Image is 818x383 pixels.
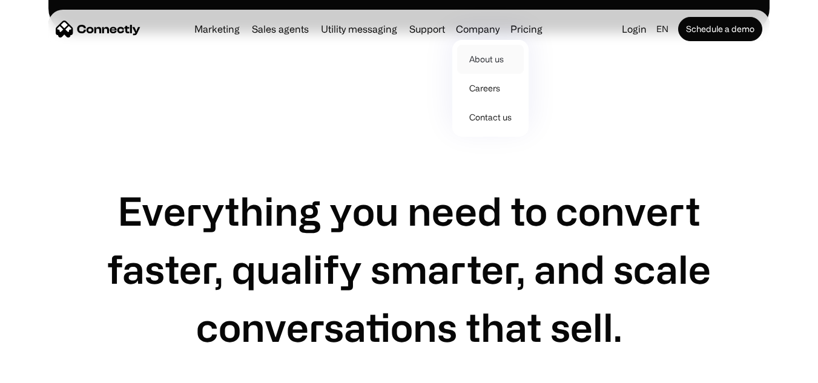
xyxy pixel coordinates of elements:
a: home [56,20,140,38]
div: en [656,21,668,38]
a: Login [617,21,651,38]
a: Pricing [506,24,547,34]
a: Sales agents [247,24,314,34]
aside: Language selected: English [12,361,73,379]
a: Utility messaging [316,24,402,34]
h1: Everything you need to convert faster, qualify smarter, and scale conversations that sell. [97,182,721,356]
a: Careers [457,74,524,103]
div: Company [452,21,503,38]
a: Contact us [457,103,524,132]
div: en [651,21,676,38]
a: Support [404,24,450,34]
a: Schedule a demo [678,17,762,41]
a: About us [457,45,524,74]
a: Marketing [190,24,245,34]
nav: Company [452,38,529,137]
ul: Language list [24,362,73,379]
div: Company [456,21,500,38]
